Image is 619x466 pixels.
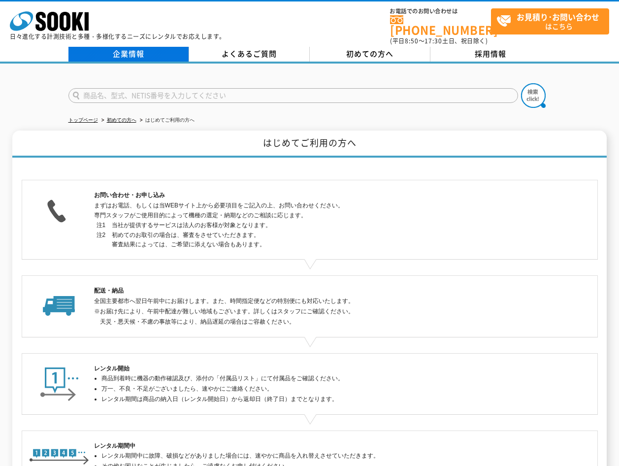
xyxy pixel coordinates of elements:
[68,47,189,62] a: 企業情報
[138,115,195,126] li: はじめてご利用の方へ
[107,117,136,123] a: 初めての方へ
[12,131,607,158] h1: はじめてご利用の方へ
[100,306,525,327] p: ※お届け先により、午前中配達が難しい地域もございます。詳しくはスタッフにご確認ください。 天災・悪天候・不慮の事故等により、納品遅延の場合はご容赦ください。
[97,231,106,240] dt: 注2
[10,33,226,39] p: 日々進化する計測技術と多種・多様化するニーズにレンタルでお応えします。
[112,231,525,250] dd: 初めてのお取引の場合は、審査をさせていただきます。 審査結果によっては、ご希望に添えない場合もあります。
[68,88,518,103] input: 商品名、型式、NETIS番号を入力してください
[97,221,106,230] dt: 注1
[94,200,525,221] p: まずはお電話、もしくは当WEBサイト上から必要項目をご記入の上、お問い合わせください。 専門スタッフがご使用目的によって機種の選定・納期などのご相談に応じます。
[94,190,525,200] h2: お問い合わせ・お申し込み
[390,36,488,45] span: (平日 ～ 土日、祝日除く)
[94,441,525,451] h2: レンタル期間中
[310,47,430,62] a: 初めての方へ
[424,36,442,45] span: 17:30
[94,286,525,296] h2: 配送・納品
[521,83,546,108] img: btn_search.png
[94,296,525,306] p: 全国主要都市へ翌日午前中にお届けします。また、時間指定便などの特別便にも対応いたします。
[29,364,90,401] img: レンタル開始
[94,364,525,374] h2: レンタル開始
[405,36,419,45] span: 8:50
[496,9,609,33] span: はこちら
[101,384,525,394] li: 万一、不良・不足がございましたら、速やかにご連絡ください。
[390,8,491,14] span: お電話でのお問い合わせは
[101,451,525,461] li: レンタル期間中に故障、破損などがありました場合には、速やかに商品を入れ替えさせていただきます。
[112,221,525,230] dd: 当社が提供するサービスは法人のお客様が対象となります。
[346,48,393,59] span: 初めての方へ
[101,373,525,384] li: 商品到着時に機器の動作確認及び、添付の「付属品リスト」にて付属品をご確認ください。
[101,394,525,404] li: レンタル期間は商品の納入日（レンタル開始日）から返却日（終了日）までとなります。
[29,286,90,318] img: 配送・納品
[189,47,310,62] a: よくあるご質問
[491,8,609,34] a: お見積り･お問い合わせはこちら
[390,15,491,35] a: [PHONE_NUMBER]
[68,117,98,123] a: トップページ
[517,11,599,23] strong: お見積り･お問い合わせ
[430,47,551,62] a: 採用情報
[29,190,90,228] img: お問い合わせ・お申し込み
